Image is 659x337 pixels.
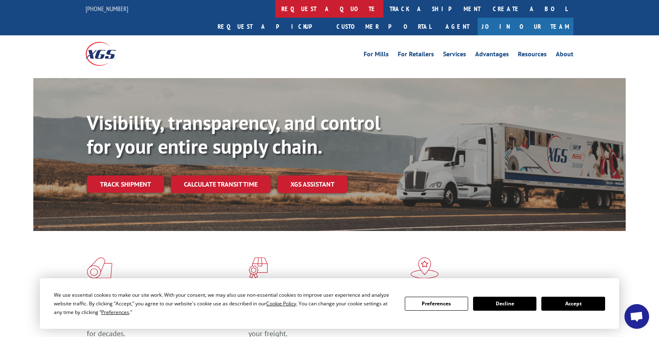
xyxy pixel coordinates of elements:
a: For Retailers [398,51,434,60]
button: Decline [473,297,536,311]
a: Agent [437,18,478,35]
a: Request a pickup [211,18,330,35]
span: Cookie Policy [266,300,296,307]
a: Advantages [475,51,509,60]
span: Preferences [101,309,129,316]
a: [PHONE_NUMBER] [86,5,128,13]
img: xgs-icon-total-supply-chain-intelligence-red [87,257,112,279]
a: About [556,51,573,60]
a: Track shipment [87,175,164,193]
a: Customer Portal [330,18,437,35]
img: xgs-icon-focused-on-flooring-red [248,257,268,279]
a: Resources [518,51,547,60]
div: Cookie Consent Prompt [40,278,619,329]
div: We use essential cookies to make our site work. With your consent, we may also use non-essential ... [54,291,394,316]
img: xgs-icon-flagship-distribution-model-red [411,257,439,279]
button: Accept [541,297,605,311]
b: Visibility, transparency, and control for your entire supply chain. [87,110,381,159]
a: XGS ASSISTANT [277,175,348,193]
button: Preferences [405,297,468,311]
a: For Mills [364,51,389,60]
div: Open chat [624,304,649,329]
a: Services [443,51,466,60]
a: Calculate transit time [171,175,271,193]
a: Join Our Team [478,18,573,35]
